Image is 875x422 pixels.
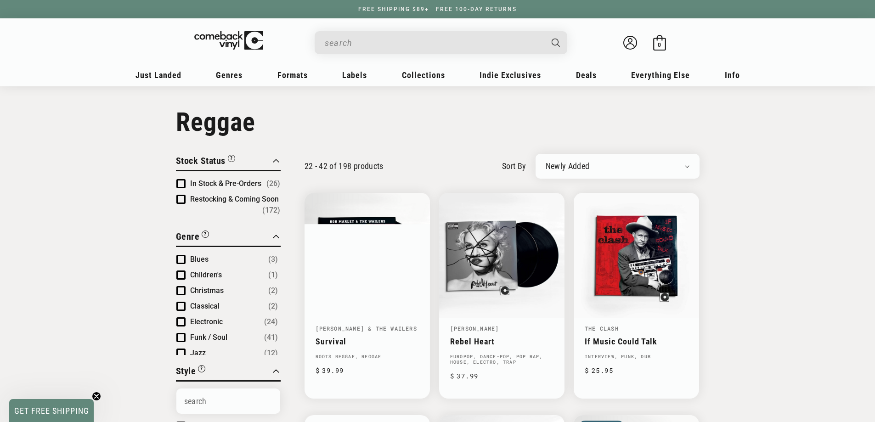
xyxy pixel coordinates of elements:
[316,337,419,346] a: Survival
[268,270,278,281] span: Number of products: (1)
[176,230,209,246] button: Filter by Genre
[190,302,220,310] span: Classical
[190,270,222,279] span: Children's
[264,316,278,327] span: Number of products: (24)
[502,160,526,172] label: sort by
[585,337,688,346] a: If Music Could Talk
[190,333,227,342] span: Funk / Soul
[190,255,209,264] span: Blues
[658,41,661,48] span: 0
[631,70,690,80] span: Everything Else
[190,317,223,326] span: Electronic
[450,325,499,332] a: [PERSON_NAME]
[176,107,700,137] h1: Reggae
[9,399,94,422] div: GET FREE SHIPPINGClose teaser
[176,364,206,380] button: Filter by Style
[266,178,280,189] span: Number of products: (26)
[342,70,367,80] span: Labels
[190,195,279,203] span: Restocking & Coming Soon
[216,70,243,80] span: Genres
[262,205,280,216] span: Number of products: (172)
[92,392,101,401] button: Close teaser
[190,349,206,357] span: Jazz
[176,155,226,166] span: Stock Status
[190,179,261,188] span: In Stock & Pre-Orders
[543,31,568,54] button: Search
[176,388,280,414] input: Search Options
[277,70,308,80] span: Formats
[585,325,619,332] a: The Clash
[176,366,196,377] span: Style
[325,34,542,52] input: When autocomplete results are available use up and down arrows to review and enter to select
[316,325,417,332] a: [PERSON_NAME] & The Wailers
[176,231,200,242] span: Genre
[480,70,541,80] span: Indie Exclusives
[725,70,740,80] span: Info
[450,337,553,346] a: Rebel Heart
[349,6,526,12] a: FREE SHIPPING $89+ | FREE 100-DAY RETURNS
[264,348,278,359] span: Number of products: (12)
[268,285,278,296] span: Number of products: (2)
[14,406,89,416] span: GET FREE SHIPPING
[315,31,567,54] div: Search
[305,161,384,171] p: 22 - 42 of 198 products
[190,286,224,295] span: Christmas
[402,70,445,80] span: Collections
[135,70,181,80] span: Just Landed
[176,154,235,170] button: Filter by Stock Status
[264,332,278,343] span: Number of products: (41)
[268,254,278,265] span: Number of products: (3)
[576,70,597,80] span: Deals
[268,301,278,312] span: Number of products: (2)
